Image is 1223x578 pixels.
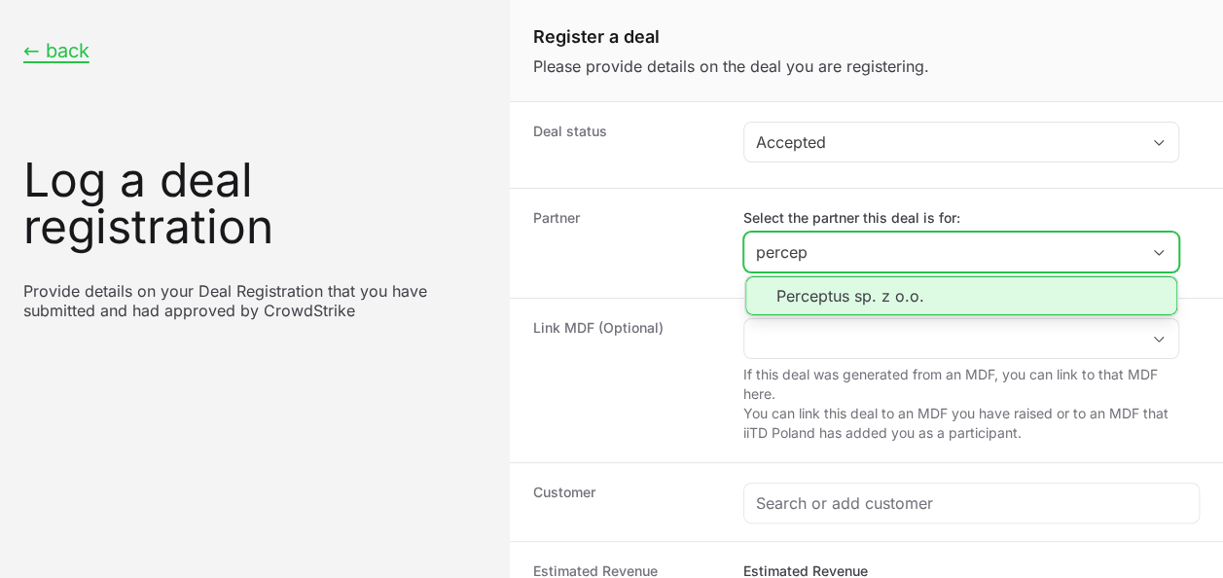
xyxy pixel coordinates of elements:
[743,365,1179,443] p: If this deal was generated from an MDF, you can link to that MDF here. You can link this deal to ...
[533,23,1200,51] h1: Register a deal
[23,39,90,63] button: ← back
[533,54,1200,78] p: Please provide details on the deal you are registering.
[23,281,486,320] p: Provide details on your Deal Registration that you have submitted and had approved by CrowdStrike
[756,130,1139,154] div: Accepted
[1139,319,1178,358] div: Open
[533,122,720,168] dt: Deal status
[23,157,486,250] h1: Log a deal registration
[533,208,720,278] dt: Partner
[533,318,720,443] dt: Link MDF (Optional)
[744,123,1178,162] button: Accepted
[533,483,720,522] dt: Customer
[756,491,1187,515] input: Search or add customer
[743,208,1179,228] label: Select the partner this deal is for:
[1139,233,1178,271] div: Close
